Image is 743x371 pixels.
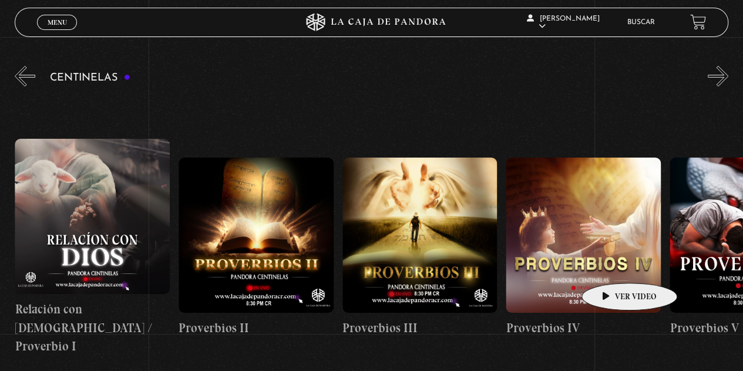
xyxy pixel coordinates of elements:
[527,15,600,30] span: [PERSON_NAME]
[15,300,170,356] h4: Relación con [DEMOGRAPHIC_DATA] / Proverbio I
[627,19,655,26] a: Buscar
[708,66,728,86] button: Next
[506,319,661,337] h4: Proverbios IV
[690,14,706,30] a: View your shopping cart
[15,66,35,86] button: Previous
[342,319,497,337] h4: Proverbios III
[48,19,67,26] span: Menu
[43,28,71,36] span: Cerrar
[179,319,334,337] h4: Proverbios II
[50,72,130,83] h3: Centinelas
